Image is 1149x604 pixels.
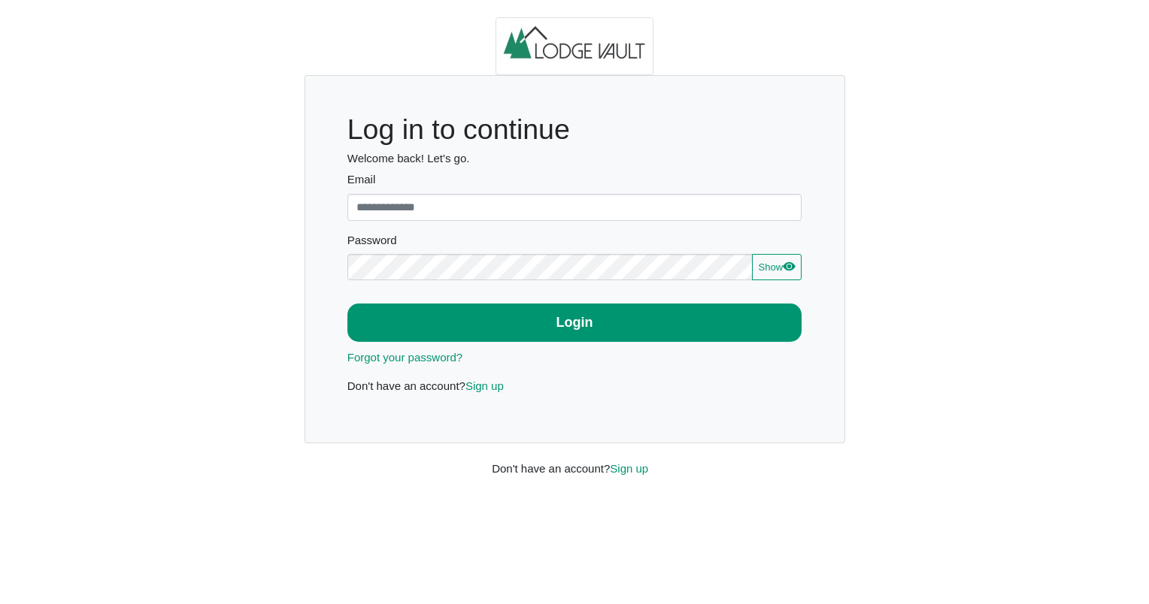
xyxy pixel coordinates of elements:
svg: eye fill [783,260,795,272]
div: Don't have an account? [481,443,668,477]
a: Sign up [610,462,648,475]
button: Login [347,304,802,342]
p: Don't have an account? [347,378,802,395]
b: Login [556,315,593,330]
a: Sign up [465,379,504,392]
label: Email [347,171,802,189]
img: logo.2b93711c.jpg [496,17,653,76]
h1: Log in to continue [347,113,802,146]
a: Forgot your password? [347,351,462,364]
h6: Welcome back! Let's go. [347,152,802,165]
button: Showeye fill [752,254,802,281]
legend: Password [347,232,802,254]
